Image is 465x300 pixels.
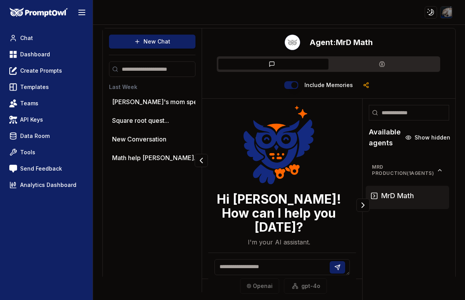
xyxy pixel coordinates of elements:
[285,35,300,50] button: Talk with Hootie
[6,129,86,143] a: Data Room
[195,154,208,167] button: Collapse panel
[112,134,166,144] p: New Conversation
[6,80,86,94] a: Templates
[284,81,298,89] button: Include memories in the messages below
[6,31,86,45] a: Chat
[304,82,353,88] label: Include memories in the messages below
[441,7,452,18] img: ACg8ocI4KkL1Q_-RxLtiJYT5IG4BwerR-6sM5USSaUcMFPufJNg9MDZr=s96-c
[20,83,49,91] span: Templates
[369,127,401,148] h2: Available agents
[309,37,373,48] h2: MrD Math
[285,35,300,50] img: Bot
[6,47,86,61] a: Dashboard
[20,116,43,124] span: API Keys
[208,192,350,234] h3: Hi [PERSON_NAME]! How can I help you [DATE]?
[112,97,205,106] p: [PERSON_NAME]'s mom speed
[109,83,218,91] h3: Last Week
[6,162,86,176] a: Send Feedback
[381,190,414,201] h3: MrD Math
[415,134,450,141] span: Show hidden
[20,34,33,42] span: Chat
[6,96,86,110] a: Teams
[248,237,310,247] p: I'm your AI assistant.
[6,64,86,78] a: Create Prompts
[20,67,62,75] span: Create Prompts
[243,104,315,186] img: Welcome Owl
[20,181,76,189] span: Analytics Dashboard
[20,51,50,58] span: Dashboard
[6,178,86,192] a: Analytics Dashboard
[6,113,86,127] a: API Keys
[20,165,62,173] span: Send Feedback
[6,145,86,159] a: Tools
[20,99,38,107] span: Teams
[10,8,68,17] img: PromptOwl
[20,148,35,156] span: Tools
[356,199,370,212] button: Collapse panel
[112,116,169,125] button: Square root quest...
[372,164,437,176] span: MrD Production ( 1 agents)
[112,153,199,162] button: Math help [PERSON_NAME]...
[9,165,17,173] img: feedback
[401,131,455,144] button: Show hidden
[109,35,195,49] button: New Chat
[20,132,50,140] span: Data Room
[366,161,449,180] button: MrD Production(1agents)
